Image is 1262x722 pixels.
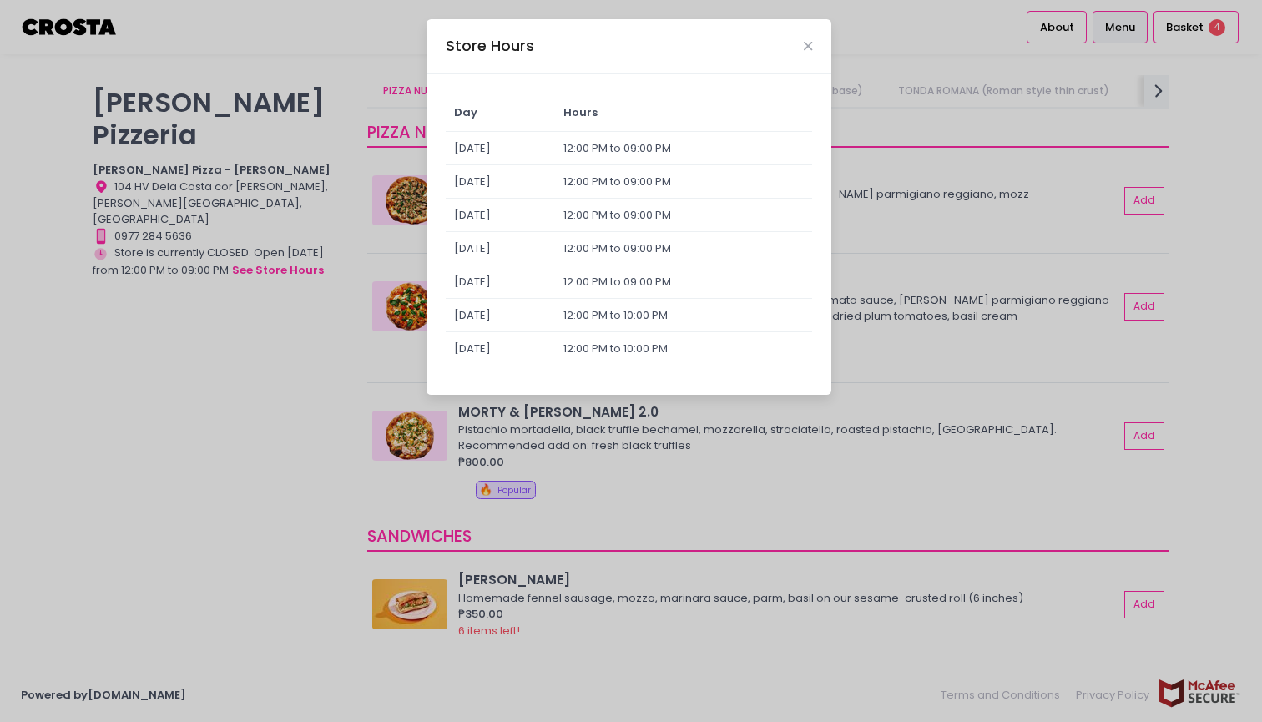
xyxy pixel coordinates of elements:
td: 12:00 PM to 09:00 PM [555,132,812,165]
button: Close [804,42,812,50]
td: [DATE] [446,199,556,232]
td: [DATE] [446,299,556,332]
td: Day [446,93,556,132]
td: [DATE] [446,132,556,165]
td: Hours [555,93,812,132]
td: 12:00 PM to 09:00 PM [555,165,812,199]
td: 12:00 PM to 09:00 PM [555,199,812,232]
td: [DATE] [446,165,556,199]
td: 12:00 PM to 10:00 PM [555,299,812,332]
td: 12:00 PM to 10:00 PM [555,332,812,366]
div: Store Hours [446,35,534,57]
td: 12:00 PM to 09:00 PM [555,265,812,299]
td: [DATE] [446,332,556,366]
td: 12:00 PM to 09:00 PM [555,232,812,265]
td: [DATE] [446,265,556,299]
td: [DATE] [446,232,556,265]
